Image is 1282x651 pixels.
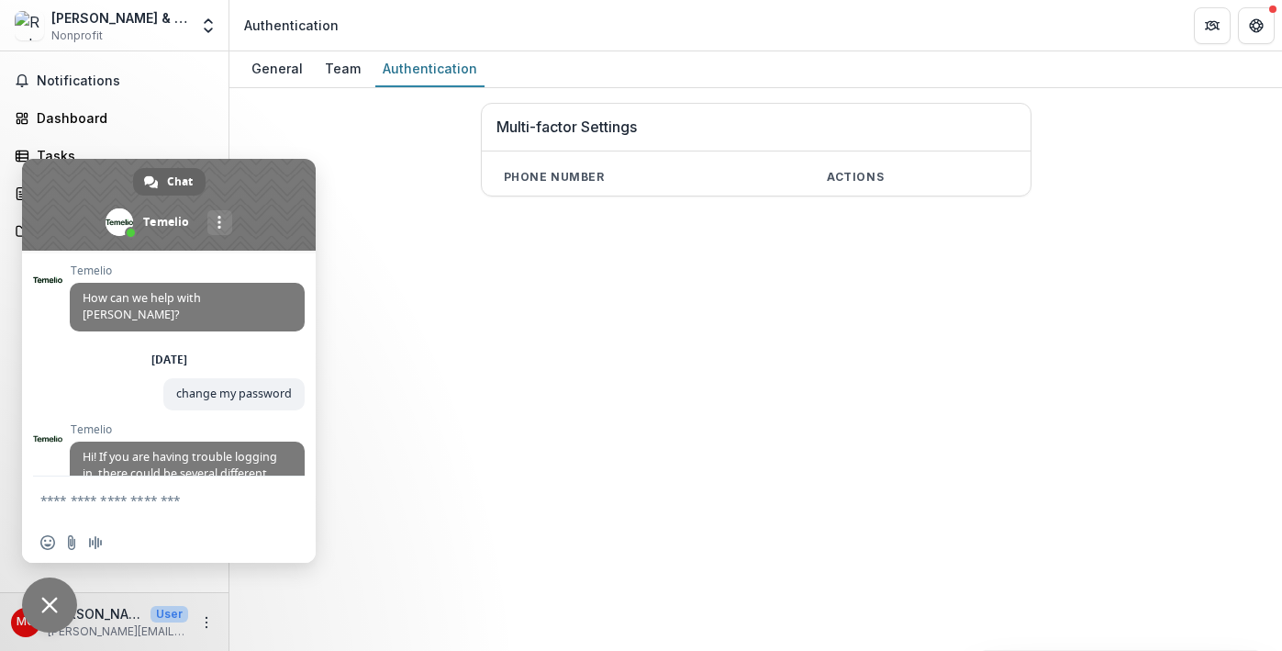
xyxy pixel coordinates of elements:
[48,604,143,623] p: [PERSON_NAME]
[37,146,206,165] div: Tasks
[83,290,201,322] span: How can we help with [PERSON_NAME]?
[237,12,346,39] nav: breadcrumb
[133,168,206,196] a: Chat
[64,535,79,550] span: Send a file
[7,103,221,133] a: Dashboard
[195,612,217,634] button: More
[7,66,221,95] button: Notifications
[176,386,292,401] span: change my password
[318,51,368,87] a: Team
[15,11,44,40] img: Roderick & Solange MacArthur Justice Center
[22,578,77,633] a: Close chat
[17,616,35,628] div: Megan Crane
[88,535,103,550] span: Audio message
[375,55,485,82] div: Authentication
[40,477,261,522] textarea: Compose your message...
[51,8,188,28] div: [PERSON_NAME] & [PERSON_NAME][GEOGRAPHIC_DATA]
[167,168,193,196] span: Chat
[70,264,305,277] span: Temelio
[195,7,221,44] button: Open entity switcher
[51,28,103,44] span: Nonprofit
[40,535,55,550] span: Insert an emoji
[150,606,188,623] p: User
[244,55,310,82] div: General
[318,55,368,82] div: Team
[1238,7,1275,44] button: Get Help
[70,423,305,436] span: Temelio
[37,108,206,128] div: Dashboard
[7,216,221,246] a: Documents
[1194,7,1231,44] button: Partners
[375,51,485,87] a: Authentication
[496,118,1016,136] h1: Multi-factor Settings
[244,51,310,87] a: General
[7,140,221,171] a: Tasks
[37,73,214,89] span: Notifications
[805,159,1031,196] th: Actions
[244,16,339,35] div: Authentication
[7,178,221,208] a: Proposals
[48,623,188,640] p: [PERSON_NAME][EMAIL_ADDRESS][PERSON_NAME][DOMAIN_NAME]
[482,159,805,196] th: Phone number
[151,354,187,365] div: [DATE]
